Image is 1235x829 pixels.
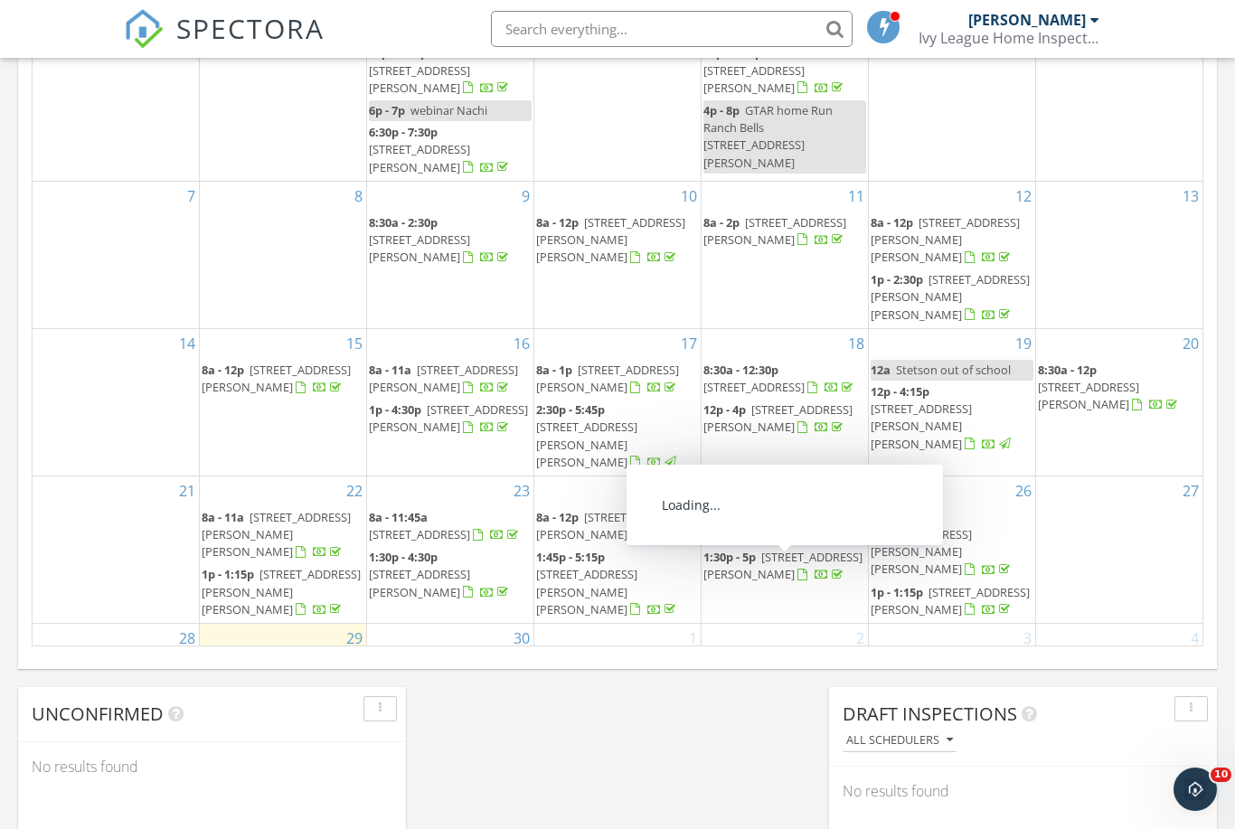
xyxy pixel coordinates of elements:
[124,24,325,62] a: SPECTORA
[369,547,532,604] a: 1:30p - 4:30p [STREET_ADDRESS][PERSON_NAME]
[369,362,518,395] a: 8a - 11a [STREET_ADDRESS][PERSON_NAME]
[33,181,200,328] td: Go to September 7, 2025
[703,362,778,378] span: 8:30a - 12:30p
[200,476,367,623] td: Go to September 22, 2025
[871,269,1033,326] a: 1p - 2:30p [STREET_ADDRESS][PERSON_NAME][PERSON_NAME]
[175,329,199,358] a: Go to September 14, 2025
[536,214,685,265] span: [STREET_ADDRESS][PERSON_NAME][PERSON_NAME]
[410,102,487,118] span: webinar Nachi
[871,507,1033,581] a: 8a - 10:45a [STREET_ADDRESS][PERSON_NAME][PERSON_NAME]
[32,702,164,726] span: Unconfirmed
[703,379,805,395] span: [STREET_ADDRESS]
[871,509,1013,578] a: 8a - 10:45a [STREET_ADDRESS][PERSON_NAME][PERSON_NAME]
[200,623,367,769] td: Go to September 29, 2025
[677,476,701,505] a: Go to September 24, 2025
[703,214,846,248] a: 8a - 2p [STREET_ADDRESS][PERSON_NAME]
[202,566,254,582] span: 1p - 1:15p
[536,549,605,565] span: 1:45p - 5:15p
[369,400,532,438] a: 1p - 4:30p [STREET_ADDRESS][PERSON_NAME]
[1020,624,1035,653] a: Go to October 3, 2025
[369,566,470,599] span: [STREET_ADDRESS][PERSON_NAME]
[200,328,367,476] td: Go to September 15, 2025
[871,584,923,600] span: 1p - 1:15p
[200,181,367,328] td: Go to September 8, 2025
[369,124,512,174] a: 6:30p - 7:30p [STREET_ADDRESS][PERSON_NAME]
[536,509,685,542] span: [STREET_ADDRESS][PERSON_NAME]
[871,212,1033,269] a: 8a - 12p [STREET_ADDRESS][PERSON_NAME][PERSON_NAME]
[703,360,866,399] a: 8:30a - 12:30p [STREET_ADDRESS]
[369,509,428,525] span: 8a - 11:45a
[685,624,701,653] a: Go to October 1, 2025
[202,507,364,564] a: 8a - 11a [STREET_ADDRESS][PERSON_NAME][PERSON_NAME]
[968,11,1086,29] div: [PERSON_NAME]
[1038,362,1097,378] span: 8:30a - 12p
[369,62,470,96] span: [STREET_ADDRESS][PERSON_NAME]
[534,181,702,328] td: Go to September 10, 2025
[510,329,533,358] a: Go to September 16, 2025
[1035,623,1202,769] td: Go to October 4, 2025
[367,623,534,769] td: Go to September 30, 2025
[846,734,953,747] div: All schedulers
[868,328,1035,476] td: Go to September 19, 2025
[703,400,866,438] a: 12p - 4p [STREET_ADDRESS][PERSON_NAME]
[202,566,361,617] a: 1p - 1:15p [STREET_ADDRESS][PERSON_NAME][PERSON_NAME]
[534,476,702,623] td: Go to September 24, 2025
[703,401,853,435] a: 12p - 4p [STREET_ADDRESS][PERSON_NAME]
[1038,360,1201,417] a: 8:30a - 12p [STREET_ADDRESS][PERSON_NAME]
[536,401,605,418] span: 2:30p - 5:45p
[703,212,866,251] a: 8a - 2p [STREET_ADDRESS][PERSON_NAME]
[829,767,1217,815] div: No results found
[369,124,438,140] span: 6:30p - 7:30p
[1012,182,1035,211] a: Go to September 12, 2025
[871,214,1020,265] a: 8a - 12p [STREET_ADDRESS][PERSON_NAME][PERSON_NAME]
[369,401,528,435] span: [STREET_ADDRESS][PERSON_NAME]
[1012,329,1035,358] a: Go to September 19, 2025
[703,214,740,231] span: 8a - 2p
[871,382,1033,456] a: 12p - 4:15p [STREET_ADDRESS][PERSON_NAME][PERSON_NAME]
[536,547,699,621] a: 1:45p - 5:15p [STREET_ADDRESS][PERSON_NAME][PERSON_NAME]
[871,271,923,287] span: 1p - 2:30p
[343,624,366,653] a: Go to September 29, 2025
[701,623,868,769] td: Go to October 2, 2025
[369,509,522,542] a: 8a - 11:45a [STREET_ADDRESS]
[536,509,579,525] span: 8a - 12p
[369,102,405,118] span: 6p - 7p
[536,401,679,470] a: 2:30p - 5:45p [STREET_ADDRESS][PERSON_NAME][PERSON_NAME]
[703,214,846,248] span: [STREET_ADDRESS][PERSON_NAME]
[701,181,868,328] td: Go to September 11, 2025
[369,360,532,399] a: 8a - 11a [STREET_ADDRESS][PERSON_NAME]
[367,328,534,476] td: Go to September 16, 2025
[1035,181,1202,328] td: Go to September 13, 2025
[703,42,866,99] a: 12p - 3:30p [STREET_ADDRESS][PERSON_NAME]
[703,507,866,546] a: 8:30a - 12p [STREET_ADDRESS]
[343,476,366,505] a: Go to September 22, 2025
[843,729,957,753] button: All schedulers
[871,362,891,378] span: 12a
[369,401,528,435] a: 1p - 4:30p [STREET_ADDRESS][PERSON_NAME]
[1187,624,1202,653] a: Go to October 4, 2025
[1012,476,1035,505] a: Go to September 26, 2025
[175,476,199,505] a: Go to September 21, 2025
[491,11,853,47] input: Search everything...
[202,362,351,395] a: 8a - 12p [STREET_ADDRESS][PERSON_NAME]
[536,419,637,469] span: [STREET_ADDRESS][PERSON_NAME][PERSON_NAME]
[703,509,762,525] span: 8:30a - 12p
[369,122,532,179] a: 6:30p - 7:30p [STREET_ADDRESS][PERSON_NAME]
[369,549,438,565] span: 1:30p - 4:30p
[1174,768,1217,811] iframe: Intercom live chat
[343,329,366,358] a: Go to September 15, 2025
[843,702,1017,726] span: Draft Inspections
[202,362,244,378] span: 8a - 12p
[1035,328,1202,476] td: Go to September 20, 2025
[1179,182,1202,211] a: Go to September 13, 2025
[33,476,200,623] td: Go to September 21, 2025
[369,549,512,599] a: 1:30p - 4:30p [STREET_ADDRESS][PERSON_NAME]
[351,182,366,211] a: Go to September 8, 2025
[703,509,856,542] a: 8:30a - 12p [STREET_ADDRESS]
[536,362,679,395] a: 8a - 1p [STREET_ADDRESS][PERSON_NAME]
[896,362,1011,378] span: Stetson out of school
[202,362,351,395] span: [STREET_ADDRESS][PERSON_NAME]
[871,509,929,525] span: 8a - 10:45a
[202,509,351,560] a: 8a - 11a [STREET_ADDRESS][PERSON_NAME][PERSON_NAME]
[871,271,1030,322] a: 1p - 2:30p [STREET_ADDRESS][PERSON_NAME][PERSON_NAME]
